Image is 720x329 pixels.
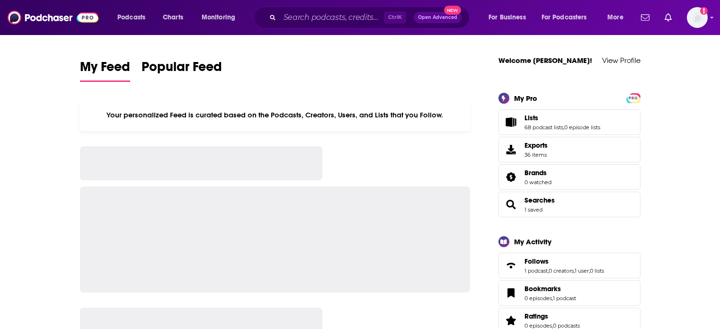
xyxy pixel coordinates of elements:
[498,280,640,306] span: Bookmarks
[628,95,639,102] span: PRO
[498,164,640,190] span: Brands
[575,267,589,274] a: 1 user
[502,286,521,300] a: Bookmarks
[384,11,406,24] span: Ctrl K
[111,10,158,25] button: open menu
[498,192,640,217] span: Searches
[444,6,461,15] span: New
[524,141,548,150] span: Exports
[535,10,601,25] button: open menu
[524,114,538,122] span: Lists
[687,7,708,28] button: Show profile menu
[628,94,639,101] a: PRO
[564,124,600,131] a: 0 episode lists
[524,206,542,213] a: 1 saved
[502,170,521,184] a: Brands
[117,11,145,24] span: Podcasts
[280,10,384,25] input: Search podcasts, credits, & more...
[498,109,640,135] span: Lists
[502,314,521,327] a: Ratings
[590,267,604,274] a: 0 lists
[542,11,587,24] span: For Podcasters
[524,285,561,293] span: Bookmarks
[607,11,623,24] span: More
[502,259,521,272] a: Follows
[142,59,222,82] a: Popular Feed
[524,295,552,302] a: 0 episodes
[498,137,640,162] a: Exports
[548,267,549,274] span: ,
[418,15,457,20] span: Open Advanced
[498,56,592,65] a: Welcome [PERSON_NAME]!
[524,285,576,293] a: Bookmarks
[80,99,471,131] div: Your personalized Feed is curated based on the Podcasts, Creators, Users, and Lists that you Follow.
[524,114,600,122] a: Lists
[524,196,555,205] a: Searches
[524,169,547,177] span: Brands
[163,11,183,24] span: Charts
[157,10,189,25] a: Charts
[498,253,640,278] span: Follows
[8,9,98,27] img: Podchaser - Follow, Share and Rate Podcasts
[502,198,521,211] a: Searches
[263,7,479,28] div: Search podcasts, credits, & more...
[514,94,537,103] div: My Pro
[482,10,538,25] button: open menu
[489,11,526,24] span: For Business
[552,295,553,302] span: ,
[524,257,549,266] span: Follows
[80,59,130,82] a: My Feed
[589,267,590,274] span: ,
[524,179,551,186] a: 0 watched
[195,10,248,25] button: open menu
[514,237,551,246] div: My Activity
[549,267,574,274] a: 0 creators
[80,59,130,80] span: My Feed
[524,169,551,177] a: Brands
[687,7,708,28] span: Logged in as NickG
[553,295,576,302] a: 1 podcast
[637,9,653,26] a: Show notifications dropdown
[601,10,635,25] button: open menu
[661,9,676,26] a: Show notifications dropdown
[553,322,580,329] a: 0 podcasts
[563,124,564,131] span: ,
[524,267,548,274] a: 1 podcast
[524,151,548,158] span: 36 items
[202,11,235,24] span: Monitoring
[524,312,580,320] a: Ratings
[502,143,521,156] span: Exports
[524,312,548,320] span: Ratings
[524,124,563,131] a: 68 podcast lists
[552,322,553,329] span: ,
[700,7,708,15] svg: Add a profile image
[524,322,552,329] a: 0 episodes
[414,12,462,23] button: Open AdvancedNew
[687,7,708,28] img: User Profile
[142,59,222,80] span: Popular Feed
[502,116,521,129] a: Lists
[602,56,640,65] a: View Profile
[524,257,604,266] a: Follows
